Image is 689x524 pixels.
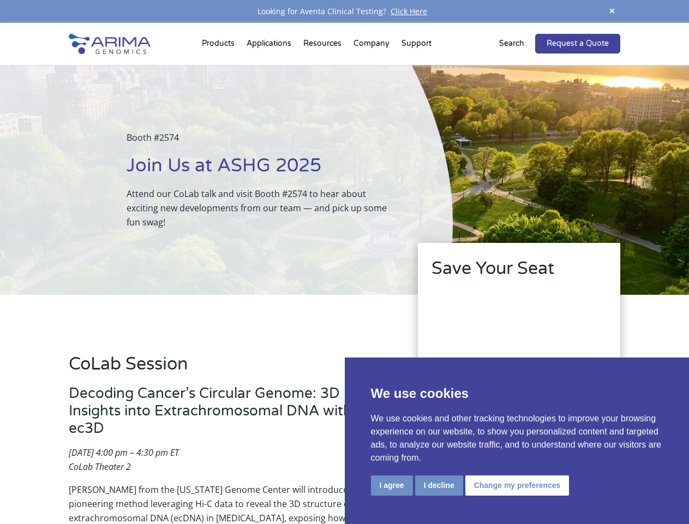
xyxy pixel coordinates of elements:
h2: Save Your Seat [432,257,607,289]
em: [DATE] 4:00 pm – 4:30 pm ET [69,446,179,458]
em: CoLab Theater 2 [69,461,131,473]
p: Booth #2574 [127,130,398,153]
h1: Join Us at ASHG 2025 [127,153,398,187]
div: Looking for Aventa Clinical Testing? [69,4,620,19]
a: Request a Quote [535,34,620,53]
p: Search [499,37,524,51]
button: Change my preferences [465,475,570,496]
p: We use cookies [371,384,663,403]
p: Attend our CoLab talk and visit Booth #2574 to hear about exciting new developments from our team... [127,187,398,229]
button: I decline [415,475,463,496]
button: I agree [371,475,413,496]
img: Arima-Genomics-logo [69,34,151,54]
a: Click Here [386,6,432,16]
h2: CoLab Session [69,352,387,385]
p: We use cookies and other tracking technologies to improve your browsing experience on our website... [371,412,663,465]
h3: Decoding Cancer’s Circular Genome: 3D Insights into Extrachromosomal DNA with ec3D [69,385,387,445]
